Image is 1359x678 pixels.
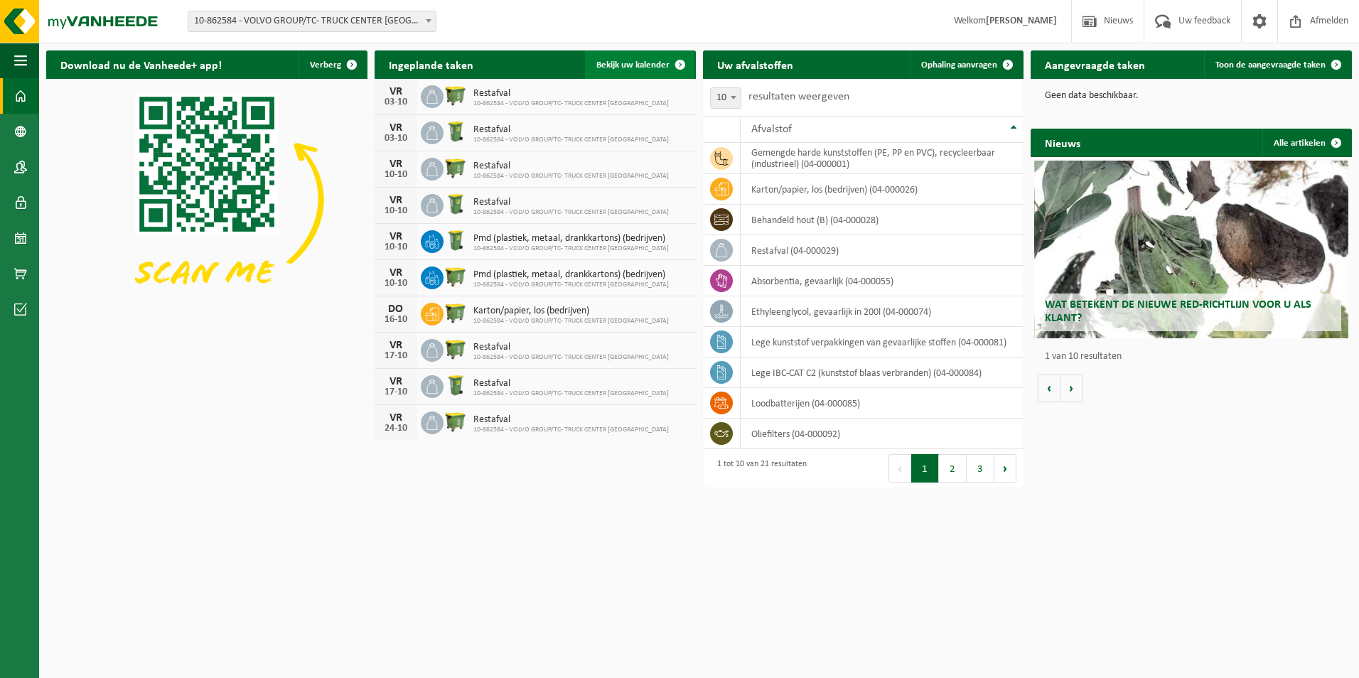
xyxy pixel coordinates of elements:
[911,454,939,483] button: 1
[1045,91,1338,101] p: Geen data beschikbaar.
[473,233,669,244] span: Pmd (plastiek, metaal, drankkartons) (bedrijven)
[741,388,1024,419] td: loodbatterijen (04-000085)
[382,303,410,315] div: DO
[382,376,410,387] div: VR
[473,244,669,253] span: 10-862584 - VOLVO GROUP/TC- TRUCK CENTER [GEOGRAPHIC_DATA]
[382,315,410,325] div: 16-10
[710,87,741,109] span: 10
[748,91,849,102] label: resultaten weergeven
[1031,129,1095,156] h2: Nieuws
[1045,299,1311,324] span: Wat betekent de nieuwe RED-richtlijn voor u als klant?
[299,50,366,79] button: Verberg
[444,409,468,434] img: WB-1100-HPE-GN-50
[188,11,436,31] span: 10-862584 - VOLVO GROUP/TC- TRUCK CENTER ANTWERPEN - ANTWERPEN
[46,79,367,320] img: Download de VHEPlus App
[986,16,1057,26] strong: [PERSON_NAME]
[741,419,1024,449] td: oliefilters (04-000092)
[375,50,488,78] h2: Ingeplande taken
[596,60,670,70] span: Bekijk uw kalender
[741,357,1024,388] td: lege IBC-CAT C2 (kunststof blaas verbranden) (04-000084)
[473,161,669,172] span: Restafval
[921,60,997,70] span: Ophaling aanvragen
[382,387,410,397] div: 17-10
[741,327,1024,357] td: lege kunststof verpakkingen van gevaarlijke stoffen (04-000081)
[473,342,669,353] span: Restafval
[741,205,1024,235] td: behandeld hout (B) (04-000028)
[473,306,669,317] span: Karton/papier, los (bedrijven)
[1060,374,1083,402] button: Volgende
[741,235,1024,266] td: restafval (04-000029)
[473,281,669,289] span: 10-862584 - VOLVO GROUP/TC- TRUCK CENTER [GEOGRAPHIC_DATA]
[382,122,410,134] div: VR
[444,264,468,289] img: WB-1100-HPE-GN-50
[382,231,410,242] div: VR
[473,389,669,398] span: 10-862584 - VOLVO GROUP/TC- TRUCK CENTER [GEOGRAPHIC_DATA]
[741,266,1024,296] td: absorbentia, gevaarlijk (04-000055)
[1262,129,1350,157] a: Alle artikelen
[473,353,669,362] span: 10-862584 - VOLVO GROUP/TC- TRUCK CENTER [GEOGRAPHIC_DATA]
[444,192,468,216] img: WB-0240-HPE-GN-50
[473,99,669,108] span: 10-862584 - VOLVO GROUP/TC- TRUCK CENTER [GEOGRAPHIC_DATA]
[1031,50,1159,78] h2: Aangevraagde taken
[188,11,436,32] span: 10-862584 - VOLVO GROUP/TC- TRUCK CENTER ANTWERPEN - ANTWERPEN
[382,267,410,279] div: VR
[1038,374,1060,402] button: Vorige
[473,414,669,426] span: Restafval
[1215,60,1326,70] span: Toon de aangevraagde taken
[382,134,410,144] div: 03-10
[710,453,807,484] div: 1 tot 10 van 21 resultaten
[473,88,669,99] span: Restafval
[444,119,468,144] img: WB-0240-HPE-GN-50
[910,50,1022,79] a: Ophaling aanvragen
[473,197,669,208] span: Restafval
[382,279,410,289] div: 10-10
[473,124,669,136] span: Restafval
[888,454,911,483] button: Previous
[473,269,669,281] span: Pmd (plastiek, metaal, drankkartons) (bedrijven)
[473,208,669,217] span: 10-862584 - VOLVO GROUP/TC- TRUCK CENTER [GEOGRAPHIC_DATA]
[382,242,410,252] div: 10-10
[751,124,792,135] span: Afvalstof
[473,378,669,389] span: Restafval
[473,136,669,144] span: 10-862584 - VOLVO GROUP/TC- TRUCK CENTER [GEOGRAPHIC_DATA]
[382,351,410,361] div: 17-10
[711,88,741,108] span: 10
[382,170,410,180] div: 10-10
[585,50,694,79] a: Bekijk uw kalender
[703,50,807,78] h2: Uw afvalstoffen
[741,174,1024,205] td: karton/papier, los (bedrijven) (04-000026)
[1034,161,1349,338] a: Wat betekent de nieuwe RED-richtlijn voor u als klant?
[382,412,410,424] div: VR
[382,195,410,206] div: VR
[939,454,967,483] button: 2
[444,156,468,180] img: WB-1100-HPE-GN-50
[473,317,669,325] span: 10-862584 - VOLVO GROUP/TC- TRUCK CENTER [GEOGRAPHIC_DATA]
[473,172,669,181] span: 10-862584 - VOLVO GROUP/TC- TRUCK CENTER [GEOGRAPHIC_DATA]
[444,228,468,252] img: WB-0240-HPE-GN-50
[473,426,669,434] span: 10-862584 - VOLVO GROUP/TC- TRUCK CENTER [GEOGRAPHIC_DATA]
[444,373,468,397] img: WB-0240-HPE-GN-50
[444,83,468,107] img: WB-1100-HPE-GN-50
[994,454,1016,483] button: Next
[967,454,994,483] button: 3
[382,86,410,97] div: VR
[444,301,468,325] img: WB-1100-HPE-GN-50
[46,50,236,78] h2: Download nu de Vanheede+ app!
[1204,50,1350,79] a: Toon de aangevraagde taken
[444,337,468,361] img: WB-1100-HPE-GN-50
[310,60,341,70] span: Verberg
[382,206,410,216] div: 10-10
[741,296,1024,327] td: ethyleenglycol, gevaarlijk in 200l (04-000074)
[382,424,410,434] div: 24-10
[382,158,410,170] div: VR
[382,340,410,351] div: VR
[382,97,410,107] div: 03-10
[1045,352,1345,362] p: 1 van 10 resultaten
[741,143,1024,174] td: gemengde harde kunststoffen (PE, PP en PVC), recycleerbaar (industrieel) (04-000001)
